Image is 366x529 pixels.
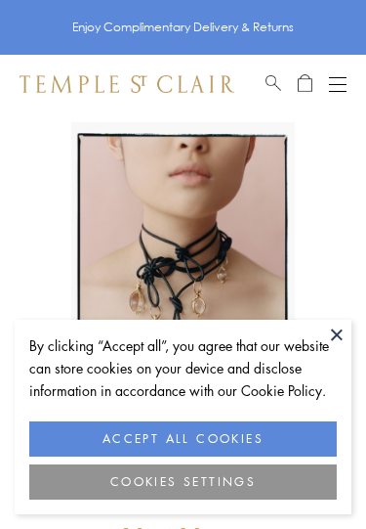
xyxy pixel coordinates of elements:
[20,75,234,93] img: Temple St. Clair
[265,72,281,96] a: Search
[298,72,312,96] a: Open Shopping Bag
[29,421,337,457] button: ACCEPT ALL COOKIES
[29,464,337,500] button: COOKIES SETTINGS
[29,334,337,402] div: By clicking “Accept all”, you agree that our website can store cookies on your device and disclos...
[329,72,346,96] button: Open navigation
[72,18,294,37] p: Enjoy Complimentary Delivery & Returns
